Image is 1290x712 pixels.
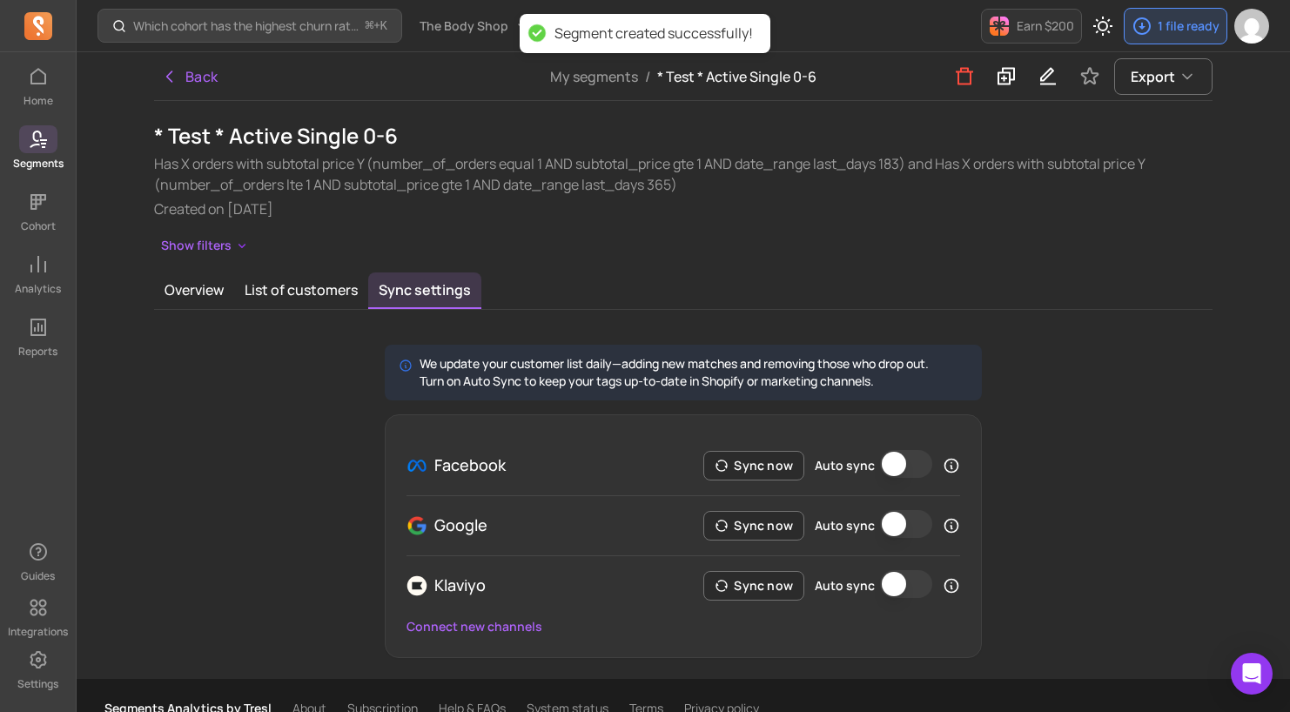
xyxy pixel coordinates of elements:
[13,157,64,171] p: Segments
[133,17,359,35] p: Which cohort has the highest churn rate?
[420,17,508,35] span: The Body Shop
[1072,59,1107,94] button: Toggle favorite
[19,534,57,587] button: Guides
[154,198,1213,219] p: Created on [DATE]
[154,59,225,94] button: Back
[1114,58,1213,95] button: Export
[638,67,657,86] span: /
[368,272,481,309] button: Sync settings
[154,153,1213,195] p: Has X orders with subtotal price Y (number_of_orders equal 1 AND subtotal_price gte 1 AND date_ra...
[1131,66,1175,87] span: Export
[815,517,875,534] label: Auto sync
[234,272,368,307] button: List of customers
[434,453,506,477] p: Facebook
[815,457,875,474] label: Auto sync
[406,575,427,596] img: Klaviyo
[406,618,542,635] button: Connect new channels
[366,17,387,35] span: +
[981,9,1082,44] button: Earn $200
[21,219,56,233] p: Cohort
[1231,653,1273,695] div: Open Intercom Messenger
[1017,17,1074,35] p: Earn $200
[15,282,61,296] p: Analytics
[1158,17,1219,35] p: 1 file ready
[434,574,486,597] p: Klaviyo
[8,625,68,639] p: Integrations
[409,10,540,42] button: The Body Shop
[154,233,256,259] button: Show filters
[703,571,804,601] button: Sync now
[365,16,374,37] kbd: ⌘
[24,94,53,108] p: Home
[18,345,57,359] p: Reports
[1234,9,1269,44] img: avatar
[1124,8,1227,44] button: 1 file ready
[1085,9,1120,44] button: Toggle dark mode
[550,67,638,86] a: My segments
[657,67,816,86] span: * Test * Active Single 0-6
[815,577,875,594] label: Auto sync
[703,511,804,541] button: Sync now
[17,677,58,691] p: Settings
[154,122,1213,150] h1: * Test * Active Single 0-6
[154,272,234,307] button: Overview
[434,514,487,537] p: Google
[97,9,402,43] button: Which cohort has the highest churn rate?⌘+K
[380,19,387,33] kbd: K
[406,515,427,536] img: Google
[703,451,804,480] button: Sync now
[406,455,427,476] img: Facebook
[420,355,929,373] p: We update your customer list daily—adding new matches and removing those who drop out.
[420,373,929,390] p: Turn on Auto Sync to keep your tags up-to-date in Shopify or marketing channels.
[21,569,55,583] p: Guides
[554,24,753,43] div: Segment created successfully!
